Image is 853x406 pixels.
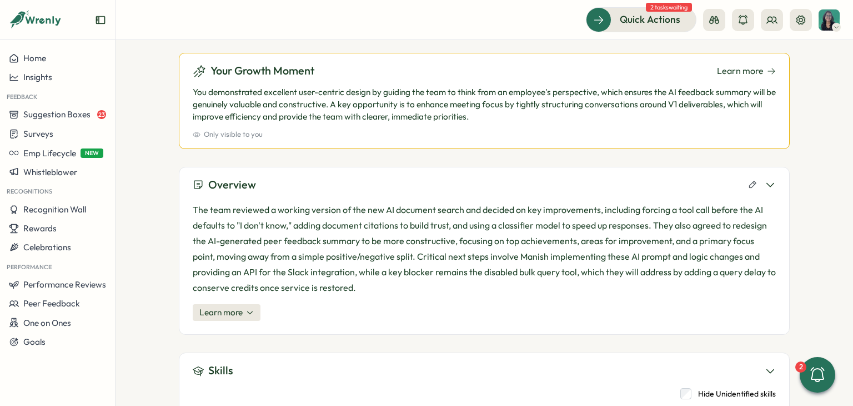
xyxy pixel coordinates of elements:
span: Insights [23,72,52,82]
span: Home [23,53,46,63]
span: Quick Actions [620,12,680,27]
span: Surveys [23,128,53,139]
a: Learn more [717,64,776,78]
button: Expand sidebar [95,14,106,26]
h3: Your Growth Moment [210,62,314,80]
div: 2 [795,362,806,373]
span: Only visible to you [204,130,263,140]
button: Quick Actions [586,7,696,32]
span: Goals [23,336,46,347]
h3: Overview [208,176,256,194]
span: Rewards [23,223,57,234]
span: Peer Feedback [23,298,80,309]
p: The team reviewed a working version of the new AI document search and decided on key improvements... [193,202,776,295]
span: NEW [81,148,103,158]
span: 2 tasks waiting [646,3,692,12]
img: Shreya [819,9,840,31]
span: Whistleblower [23,167,77,177]
button: 2 [800,357,835,393]
span: Performance Reviews [23,279,106,290]
span: Emp Lifecycle [23,148,76,159]
span: Celebrations [23,242,71,252]
span: 23 [97,110,106,119]
span: Learn more [199,306,243,319]
p: You demonstrated excellent user-centric design by guiding the team to think from an employee's pe... [193,86,776,123]
label: Hide Unidentified skills [691,388,776,399]
h3: Skills [208,362,233,379]
span: Learn more [717,64,764,78]
span: Suggestion Boxes [23,109,91,120]
span: One on Ones [23,318,71,328]
button: Learn more [193,304,260,321]
span: Recognition Wall [23,204,86,215]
